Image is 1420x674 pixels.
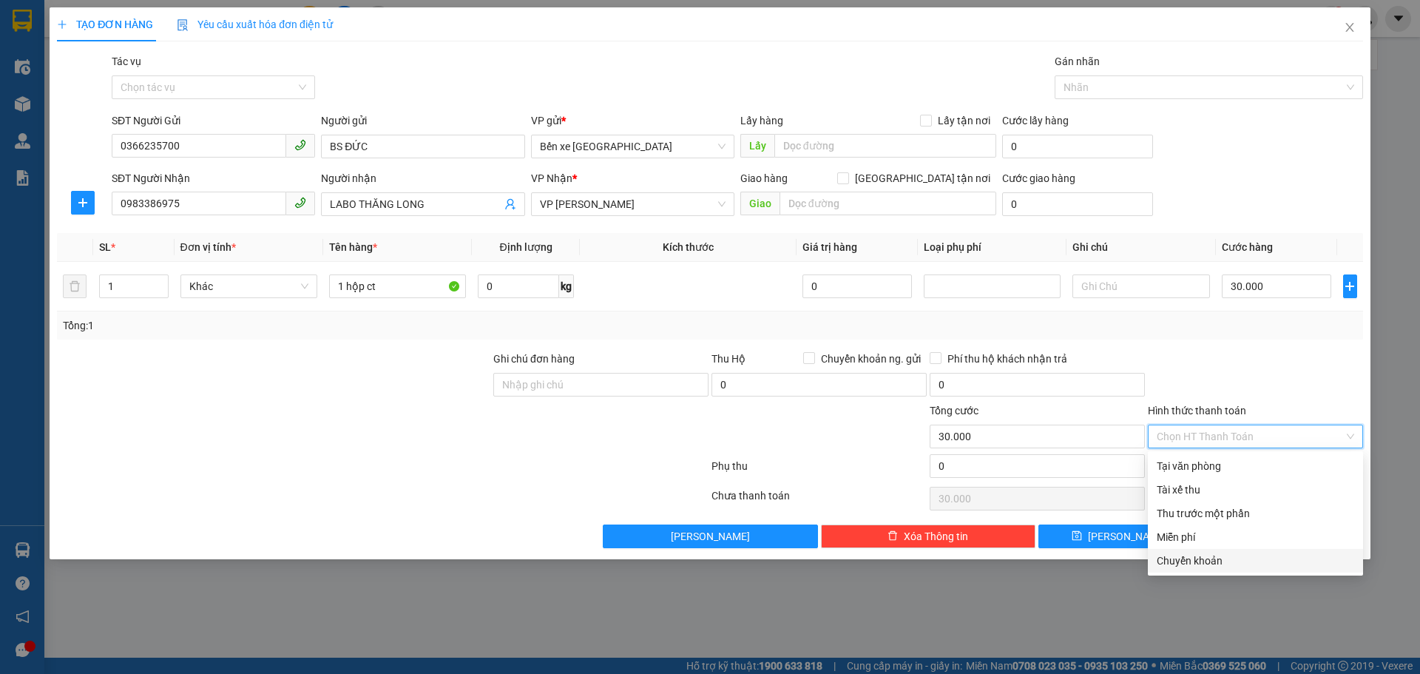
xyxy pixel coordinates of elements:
div: SĐT Người Gửi [112,112,315,129]
span: Lấy hàng [740,115,783,127]
input: Cước lấy hàng [1002,135,1153,158]
span: Yêu cầu xuất hóa đơn điện tử [177,18,333,30]
span: phone [294,197,306,209]
span: plus [1344,280,1356,292]
input: 0 [802,274,913,298]
span: Bến xe Hoằng Hóa [540,135,726,158]
button: deleteXóa Thông tin [821,525,1036,548]
span: Đơn vị tính [180,241,236,253]
div: Phụ thu [710,458,928,484]
span: Phí thu hộ khách nhận trả [941,351,1073,367]
span: close [1344,21,1356,33]
div: Thu trước một phần [1157,505,1354,522]
input: Ghi Chú [1072,274,1209,298]
span: Tên hàng [329,241,377,253]
span: save [1072,530,1082,542]
span: Chuyển khoản ng. gửi [815,351,927,367]
div: Chuyển khoản [1157,553,1354,569]
button: Close [1329,7,1370,49]
span: [PERSON_NAME] [671,528,750,545]
button: save[PERSON_NAME] [1038,525,1199,548]
th: Ghi chú [1066,233,1215,262]
div: VP gửi [531,112,734,129]
span: plus [72,197,94,209]
span: Lấy tận nơi [932,112,996,129]
span: Giao [740,192,780,215]
span: kg [559,274,574,298]
span: Cước hàng [1222,241,1273,253]
div: Miễn phí [1157,529,1354,545]
span: Giá trị hàng [802,241,857,253]
button: plus [1343,274,1357,298]
span: Tổng cước [930,405,978,417]
input: Cước giao hàng [1002,192,1153,216]
img: icon [177,19,189,31]
div: Tổng: 1 [63,317,548,334]
span: Thu Hộ [711,353,745,365]
span: VP Nhận [531,172,572,184]
label: Cước giao hàng [1002,172,1075,184]
div: Người gửi [321,112,524,129]
span: TẠO ĐƠN HÀNG [57,18,153,30]
div: SĐT Người Nhận [112,170,315,186]
th: Loại phụ phí [918,233,1066,262]
div: Tài xế thu [1157,482,1354,498]
span: [PERSON_NAME] [1088,528,1167,545]
label: Gán nhãn [1055,55,1100,67]
div: Chưa thanh toán [710,488,928,513]
input: Ghi chú đơn hàng [493,373,709,397]
span: [GEOGRAPHIC_DATA] tận nơi [849,170,996,186]
span: Khác [189,275,308,297]
span: VP Ngọc Hồi [540,193,726,215]
span: Kích thước [663,241,714,253]
label: Ghi chú đơn hàng [493,353,575,365]
span: user-add [504,198,516,210]
span: SL [99,241,111,253]
span: Xóa Thông tin [904,528,968,545]
span: Lấy [740,134,774,158]
label: Cước lấy hàng [1002,115,1069,127]
span: Giao hàng [740,172,788,184]
button: plus [71,191,95,215]
span: delete [887,530,898,542]
input: VD: Bàn, Ghế [329,274,466,298]
button: delete [63,274,87,298]
label: Tác vụ [112,55,141,67]
div: Người nhận [321,170,524,186]
span: plus [57,19,67,30]
label: Hình thức thanh toán [1148,405,1246,417]
button: [PERSON_NAME] [603,525,818,548]
span: phone [294,139,306,151]
div: Tại văn phòng [1157,458,1354,474]
span: Định lượng [499,241,552,253]
input: Dọc đường [780,192,996,215]
input: Dọc đường [774,134,996,158]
